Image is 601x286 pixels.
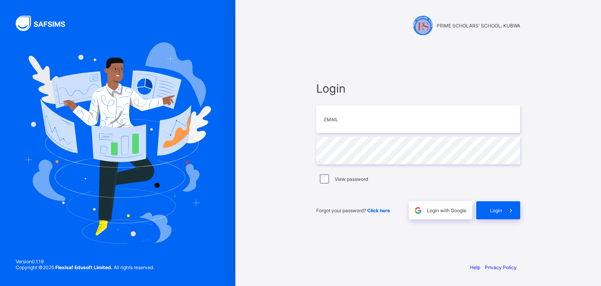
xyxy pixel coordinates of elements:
span: Forgot your password? [316,208,390,213]
span: Login [490,208,502,213]
span: PRIME SCHOLARS' SCHOOL, KUBWA [437,23,520,29]
img: SAFSIMS Logo [16,16,75,31]
img: Hero Image [24,42,211,243]
strong: Flexisaf Edusoft Limited. [55,264,113,270]
span: Login [316,82,520,95]
label: View password [335,176,368,182]
a: Click here [367,208,390,213]
span: Version 0.1.19 [16,259,154,264]
a: Privacy Policy [485,264,517,270]
img: google.396cfc9801f0270233282035f929180a.svg [413,206,423,215]
a: Help [470,264,480,270]
span: Copyright © 2025 All rights reserved. [16,264,154,270]
span: Login with Google [427,208,466,213]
